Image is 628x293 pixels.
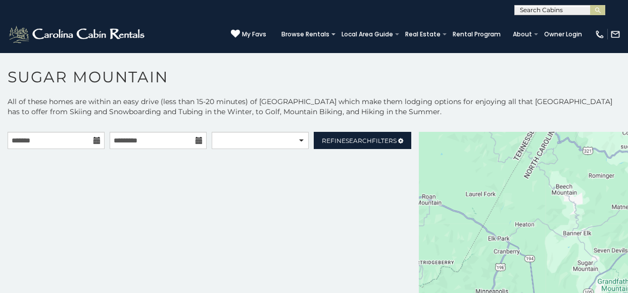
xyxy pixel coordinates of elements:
[231,29,266,39] a: My Favs
[610,29,620,39] img: mail-regular-white.png
[242,30,266,39] span: My Favs
[400,27,446,41] a: Real Estate
[314,132,411,149] a: RefineSearchFilters
[346,137,372,144] span: Search
[508,27,537,41] a: About
[539,27,587,41] a: Owner Login
[276,27,334,41] a: Browse Rentals
[336,27,398,41] a: Local Area Guide
[448,27,506,41] a: Rental Program
[322,137,397,144] span: Refine Filters
[8,24,148,44] img: White-1-2.png
[595,29,605,39] img: phone-regular-white.png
